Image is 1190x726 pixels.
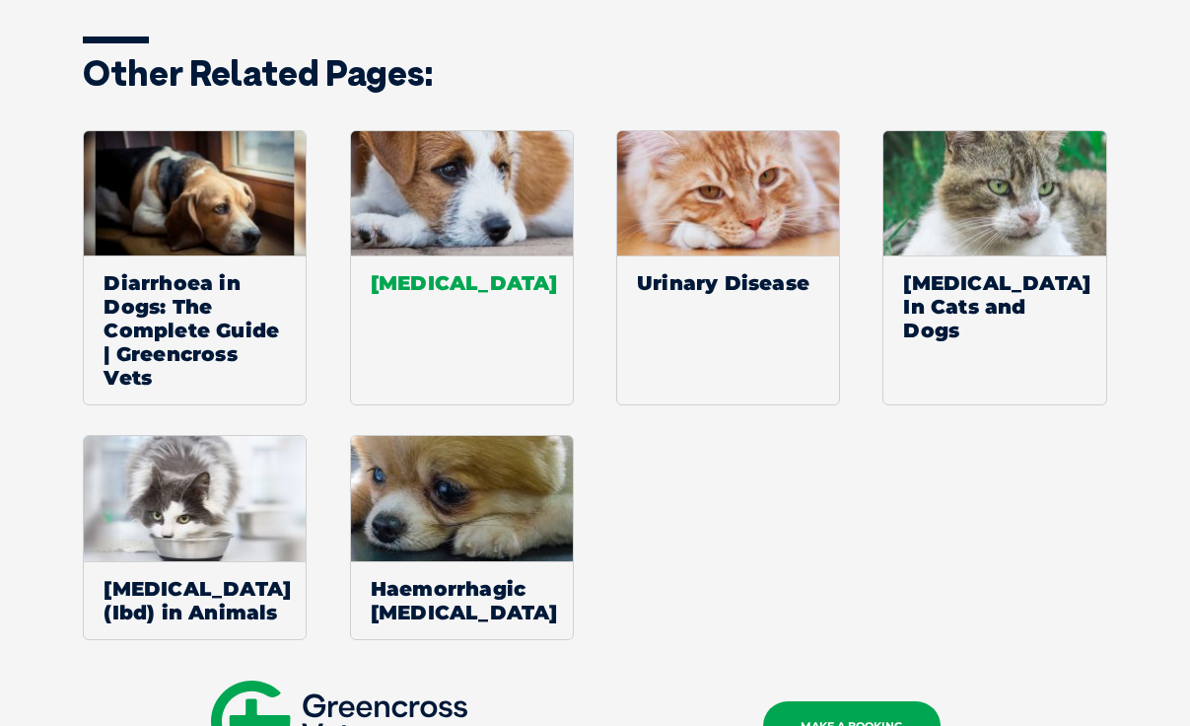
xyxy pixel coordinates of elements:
span: [MEDICAL_DATA] In Cats and Dogs [883,255,1105,357]
a: Urinary Disease [616,130,840,406]
h3: Other related pages: [83,55,1108,91]
span: Urinary Disease [617,255,839,310]
a: [MEDICAL_DATA] [350,130,574,406]
span: [MEDICAL_DATA] (Ibd) in Animals [84,561,306,639]
a: Diarrhoea in Dogs: The Complete Guide | Greencross Vets [83,130,307,406]
a: Haemorrhagic [MEDICAL_DATA] [350,435,574,640]
a: [MEDICAL_DATA] (Ibd) in Animals [83,435,307,640]
span: Haemorrhagic [MEDICAL_DATA] [351,561,573,639]
span: Diarrhoea in Dogs: The Complete Guide | Greencross Vets [84,255,306,404]
a: [MEDICAL_DATA] In Cats and Dogs [882,130,1106,406]
span: [MEDICAL_DATA] [351,255,573,310]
